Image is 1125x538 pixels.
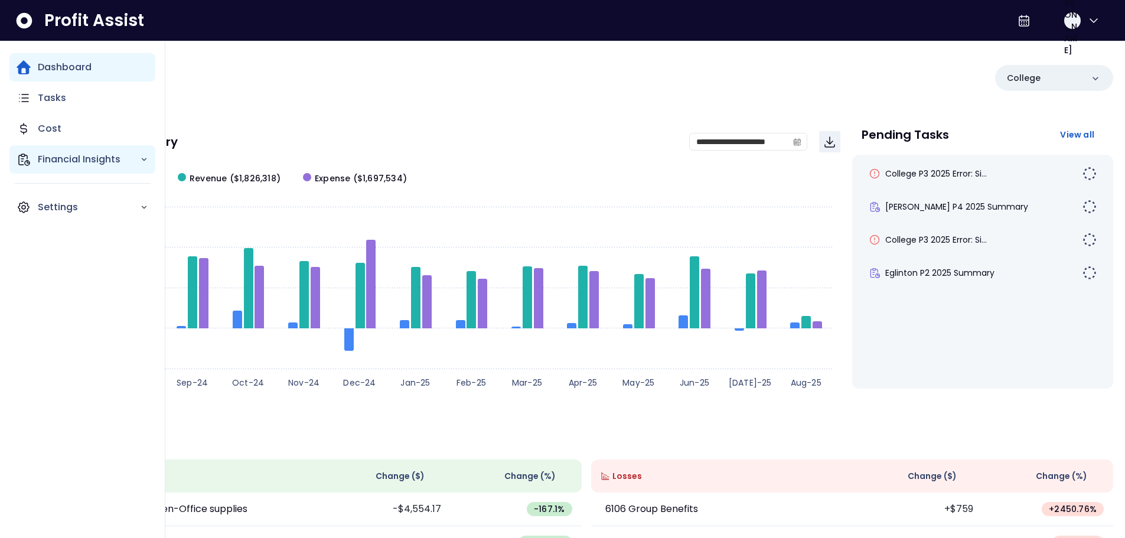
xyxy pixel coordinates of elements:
[1051,124,1104,145] button: View all
[376,470,425,482] span: Change ( $ )
[1007,72,1041,84] p: College
[177,377,208,389] text: Sep-24
[1036,470,1087,482] span: Change (%)
[456,377,486,389] text: Feb-25
[288,377,319,389] text: Nov-24
[38,122,61,136] p: Cost
[1082,167,1097,181] img: Not yet Started
[343,377,376,389] text: Dec-24
[1082,266,1097,280] img: Not yet Started
[885,267,994,279] span: Eglinton P2 2025 Summary
[862,129,949,141] p: Pending Tasks
[885,201,1028,213] span: [PERSON_NAME] P4 2025 Summary
[512,377,542,389] text: Mar-25
[885,168,987,180] span: College P3 2025 Error: Si...
[819,131,840,152] button: Download
[680,377,709,389] text: Jun-25
[1049,503,1097,515] span: + 2450.76 %
[44,10,144,31] span: Profit Assist
[852,493,983,526] td: +$759
[569,377,597,389] text: Apr-25
[232,377,264,389] text: Oct-24
[190,172,281,185] span: Revenue ($1,826,318)
[622,377,654,389] text: May-25
[38,200,140,214] p: Settings
[729,377,772,389] text: [DATE]-25
[1082,233,1097,247] img: Not yet Started
[504,470,556,482] span: Change (%)
[534,503,565,515] span: -167.1 %
[612,470,642,482] span: Losses
[315,172,407,185] span: Expense ($1,697,534)
[791,377,821,389] text: Aug-25
[38,91,66,105] p: Tasks
[38,152,140,167] p: Financial Insights
[605,502,698,516] p: 6106 Group Benefits
[908,470,957,482] span: Change ( $ )
[38,60,92,74] p: Dashboard
[1060,129,1094,141] span: View all
[320,493,451,526] td: -$4,554.17
[1082,200,1097,214] img: Not yet Started
[885,234,987,246] span: College P3 2025 Error: Si...
[793,138,801,146] svg: calendar
[59,433,1113,445] p: Wins & Losses
[400,377,430,389] text: Jan-25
